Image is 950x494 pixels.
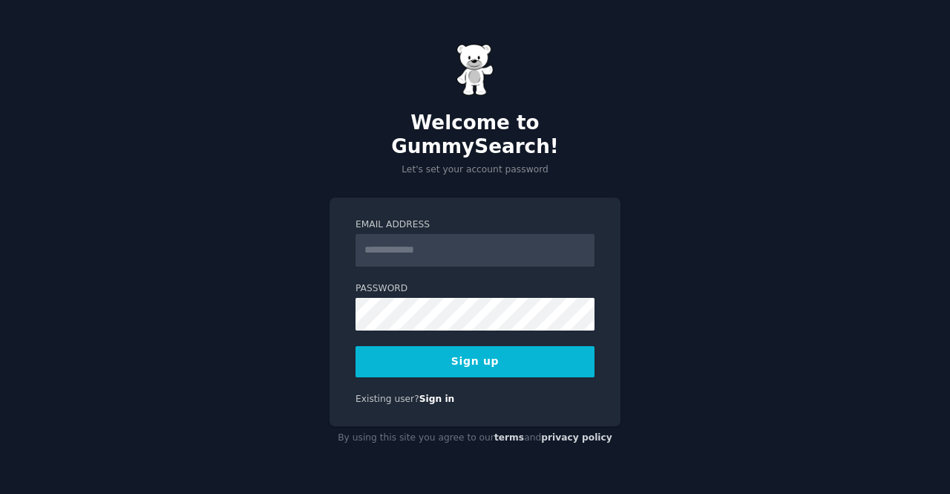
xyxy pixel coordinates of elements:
[494,432,524,443] a: terms
[541,432,612,443] a: privacy policy
[330,426,620,450] div: By using this site you agree to our and
[330,111,620,158] h2: Welcome to GummySearch!
[330,163,620,177] p: Let's set your account password
[356,218,594,232] label: Email Address
[356,282,594,296] label: Password
[419,394,455,404] a: Sign in
[356,346,594,377] button: Sign up
[456,44,494,96] img: Gummy Bear
[356,394,419,404] span: Existing user?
